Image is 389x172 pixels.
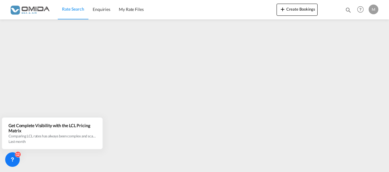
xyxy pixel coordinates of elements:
div: Help [355,4,369,15]
img: 459c566038e111ed959c4fc4f0a4b274.png [9,3,50,16]
div: M [369,5,378,14]
md-icon: icon-magnify [345,7,352,13]
span: Enquiries [93,7,110,12]
span: Help [355,4,366,15]
span: Rate Search [62,6,84,12]
md-icon: icon-plus 400-fg [279,5,286,13]
div: icon-magnify [345,7,352,16]
span: My Rate Files [119,7,144,12]
button: icon-plus 400-fgCreate Bookings [277,4,318,16]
